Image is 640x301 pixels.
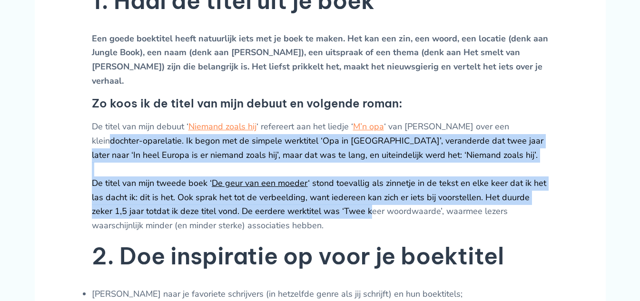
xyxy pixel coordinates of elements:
a: M’n opa [353,121,384,132]
p: De titel van mijn debuut ‘ ‘ refereert aan het liedje ‘ ‘ van [PERSON_NAME] over een kleindochter... [92,120,549,233]
h2: 2. Doe inspiratie op voor je boektitel [92,242,549,271]
a: De geur van een moeder [212,177,308,189]
strong: Een goede boektitel heeft natuurlijk iets met je boek te maken. Het kan een zin, een woord, een l... [92,33,548,87]
a: Niemand zoals hij [188,121,256,132]
h4: Zo koos ik de titel van mijn debuut en volgende roman: [92,97,549,110]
